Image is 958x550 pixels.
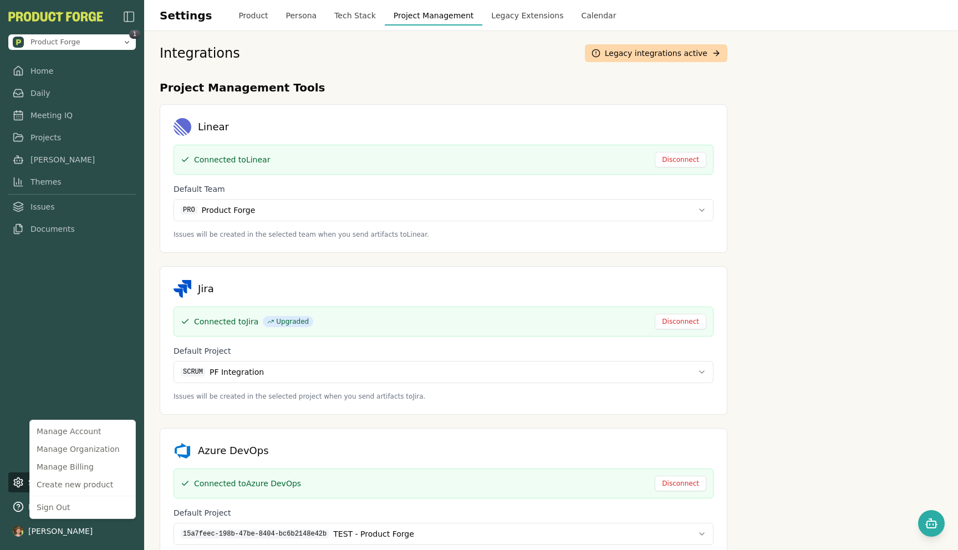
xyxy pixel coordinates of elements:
[32,498,133,516] div: Sign Out
[32,422,133,440] div: Manage Account
[32,476,133,493] div: Create new product
[29,420,136,519] div: [PERSON_NAME]
[32,458,133,476] div: Manage Billing
[32,440,133,458] div: Manage Organization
